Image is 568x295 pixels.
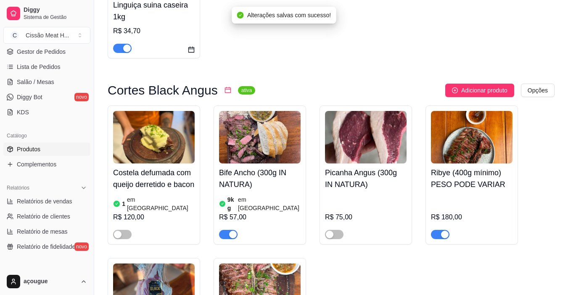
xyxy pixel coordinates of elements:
[431,111,513,163] img: product-image
[17,145,40,153] span: Produtos
[3,90,90,104] a: Diggy Botnovo
[3,3,90,24] a: DiggySistema de Gestão
[3,75,90,89] a: Salão / Mesas
[17,197,72,205] span: Relatórios de vendas
[3,105,90,119] a: KDS
[445,84,514,97] button: Adicionar produto
[238,195,301,212] article: em [GEOGRAPHIC_DATA]
[219,111,301,163] img: product-image
[3,142,90,156] a: Produtos
[17,160,56,169] span: Complementos
[431,212,513,222] div: R$ 180,00
[247,12,331,18] span: Alterações salvas com sucesso!
[238,86,255,95] sup: ativa
[188,46,195,53] span: calendar
[26,31,69,40] div: Cissão Meat H ...
[452,87,458,93] span: plus-circle
[528,86,548,95] span: Opções
[17,108,29,116] span: KDS
[113,212,195,222] div: R$ 120,00
[431,167,513,190] h4: Ribye (400g mínimo) PESO PODE VARIAR
[17,242,75,251] span: Relatório de fidelidade
[17,47,66,56] span: Gestor de Pedidos
[3,240,90,253] a: Relatório de fidelidadenovo
[3,225,90,238] a: Relatório de mesas
[17,63,61,71] span: Lista de Pedidos
[24,6,87,14] span: Diggy
[7,184,29,191] span: Relatórios
[3,263,90,277] div: Gerenciar
[227,195,236,212] article: 9 kg
[3,27,90,44] button: Select a team
[11,31,19,40] span: C
[3,60,90,74] a: Lista de Pedidos
[113,167,195,190] h4: Costela defumada com queijo derretido e bacon
[461,86,507,95] span: Adicionar produto
[325,167,407,190] h4: Picanha Angus (300g IN NATURA)
[3,45,90,58] a: Gestor de Pedidos
[17,78,54,86] span: Salão / Mesas
[3,210,90,223] a: Relatório de clientes
[237,12,244,18] span: check-circle
[3,271,90,292] button: açougue
[219,212,301,222] div: R$ 57,00
[24,14,87,21] span: Sistema de Gestão
[3,195,90,208] a: Relatórios de vendas
[113,26,195,36] div: R$ 34,70
[325,212,407,222] div: R$ 75,00
[17,227,68,236] span: Relatório de mesas
[127,195,195,212] article: em [GEOGRAPHIC_DATA]
[3,129,90,142] div: Catálogo
[521,84,555,97] button: Opções
[325,111,407,163] img: product-image
[3,158,90,171] a: Complementos
[225,87,231,93] span: calendar
[17,212,70,221] span: Relatório de clientes
[122,200,125,208] article: 1
[113,111,195,163] img: product-image
[24,278,77,285] span: açougue
[219,167,301,190] h4: Bife Ancho (300g IN NATURA)
[17,93,42,101] span: Diggy Bot
[108,85,218,95] h3: Cortes Black Angus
